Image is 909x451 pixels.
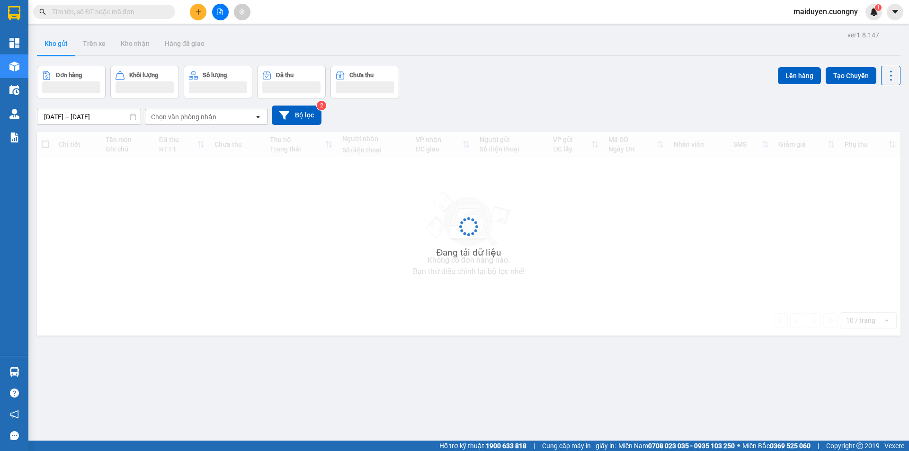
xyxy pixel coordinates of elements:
[9,38,19,48] img: dashboard-icon
[9,367,19,377] img: warehouse-icon
[534,441,535,451] span: |
[330,66,399,98] button: Chưa thu
[875,4,882,11] sup: 1
[217,9,223,15] span: file-add
[212,4,229,20] button: file-add
[75,32,113,55] button: Trên xe
[113,32,157,55] button: Kho nhận
[856,442,863,449] span: copyright
[818,441,819,451] span: |
[110,66,179,98] button: Khối lượng
[234,4,250,20] button: aim
[786,6,865,18] span: maiduyen.cuongny
[742,441,811,451] span: Miền Bắc
[254,113,262,121] svg: open
[239,9,245,15] span: aim
[826,67,876,84] button: Tạo Chuyến
[190,4,206,20] button: plus
[276,72,294,79] div: Đã thu
[39,9,46,15] span: search
[870,8,878,16] img: icon-new-feature
[37,109,141,124] input: Select a date range.
[10,410,19,419] span: notification
[195,9,202,15] span: plus
[272,106,321,125] button: Bộ lọc
[257,66,326,98] button: Đã thu
[876,4,880,11] span: 1
[37,32,75,55] button: Kho gửi
[9,85,19,95] img: warehouse-icon
[317,101,326,110] sup: 2
[157,32,212,55] button: Hàng đã giao
[56,72,82,79] div: Đơn hàng
[151,112,216,122] div: Chọn văn phòng nhận
[8,6,20,20] img: logo-vxr
[9,109,19,119] img: warehouse-icon
[52,7,164,17] input: Tìm tên, số ĐT hoặc mã đơn
[184,66,252,98] button: Số lượng
[9,133,19,142] img: solution-icon
[439,441,526,451] span: Hỗ trợ kỹ thuật:
[129,72,158,79] div: Khối lượng
[542,441,616,451] span: Cung cấp máy in - giấy in:
[37,66,106,98] button: Đơn hàng
[648,442,735,450] strong: 0708 023 035 - 0935 103 250
[778,67,821,84] button: Lên hàng
[486,442,526,450] strong: 1900 633 818
[618,441,735,451] span: Miền Nam
[437,246,501,260] div: Đang tải dữ liệu
[770,442,811,450] strong: 0369 525 060
[10,389,19,398] span: question-circle
[10,431,19,440] span: message
[9,62,19,71] img: warehouse-icon
[737,444,740,448] span: ⚪️
[847,30,879,40] div: ver 1.8.147
[887,4,903,20] button: caret-down
[891,8,900,16] span: caret-down
[203,72,227,79] div: Số lượng
[349,72,374,79] div: Chưa thu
